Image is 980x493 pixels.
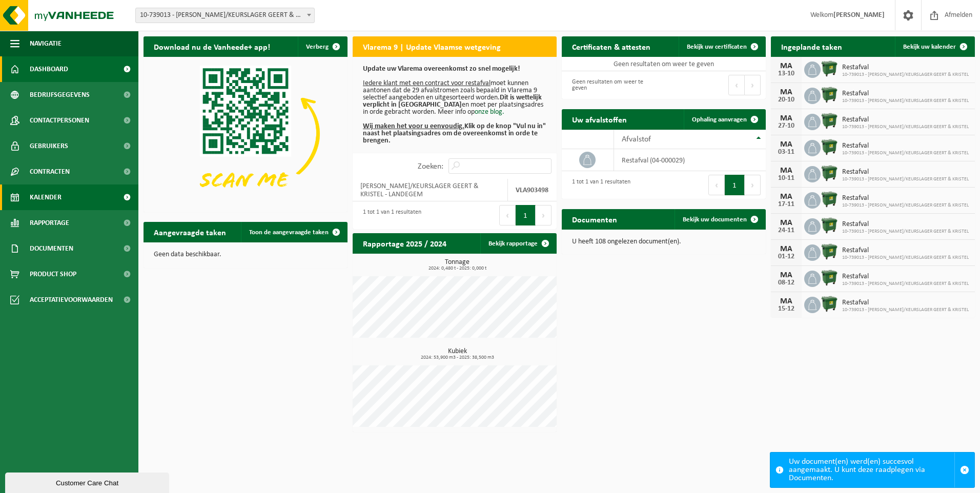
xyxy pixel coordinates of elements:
[30,261,76,287] span: Product Shop
[30,159,70,184] span: Contracten
[821,191,838,208] img: WB-1100-HPE-GN-04
[358,266,557,271] span: 2024: 0,480 t - 2025: 0,000 t
[562,36,661,56] h2: Certificaten & attesten
[306,44,329,50] span: Verberg
[708,175,725,195] button: Previous
[358,348,557,360] h3: Kubiek
[842,64,969,72] span: Restafval
[725,175,745,195] button: 1
[614,149,766,171] td: restafval (04-000029)
[833,11,885,19] strong: [PERSON_NAME]
[249,229,329,236] span: Toon de aangevraagde taken
[842,142,969,150] span: Restafval
[776,297,797,305] div: MA
[771,36,852,56] h2: Ingeplande taken
[363,65,520,73] b: Update uw Vlarema overeenkomst zo snel mogelijk!
[499,205,516,225] button: Previous
[842,116,969,124] span: Restafval
[475,108,504,116] a: onze blog.
[842,202,969,209] span: 10-739013 - [PERSON_NAME]/KEURSLAGER GEERT & KRISTEL
[776,227,797,234] div: 24-11
[363,122,546,145] b: Klik op de knop "Vul nu in" naast het plaatsingsadres om de overeenkomst in orde te brengen.
[821,112,838,130] img: WB-1100-HPE-GN-04
[842,194,969,202] span: Restafval
[358,204,421,227] div: 1 tot 1 van 1 resultaten
[776,114,797,122] div: MA
[821,165,838,182] img: WB-1100-HPE-GN-04
[776,140,797,149] div: MA
[776,305,797,313] div: 15-12
[298,36,346,57] button: Verberg
[353,233,457,253] h2: Rapportage 2025 / 2024
[842,150,969,156] span: 10-739013 - [PERSON_NAME]/KEURSLAGER GEERT & KRISTEL
[241,222,346,242] a: Toon de aangevraagde taken
[5,470,171,493] iframe: chat widget
[821,217,838,234] img: WB-1100-HPE-GN-04
[358,259,557,271] h3: Tonnage
[776,193,797,201] div: MA
[776,149,797,156] div: 03-11
[154,251,337,258] p: Geen data beschikbaar.
[30,184,62,210] span: Kalender
[144,222,236,242] h2: Aangevraagde taken
[679,36,765,57] a: Bekijk uw certificaten
[684,109,765,130] a: Ophaling aanvragen
[687,44,747,50] span: Bekijk uw certificaten
[30,236,73,261] span: Documenten
[363,66,546,145] p: moet kunnen aantonen dat de 29 afvalstromen zoals bepaald in Vlarema 9 selectief aangeboden en ui...
[776,253,797,260] div: 01-12
[572,238,756,245] p: U heeft 108 ongelezen document(en).
[675,209,765,230] a: Bekijk uw documenten
[842,72,969,78] span: 10-739013 - [PERSON_NAME]/KEURSLAGER GEERT & KRISTEL
[745,75,761,95] button: Next
[30,31,62,56] span: Navigatie
[30,133,68,159] span: Gebruikers
[30,210,69,236] span: Rapportage
[692,116,747,123] span: Ophaling aanvragen
[776,167,797,175] div: MA
[776,122,797,130] div: 27-10
[776,96,797,104] div: 20-10
[842,281,969,287] span: 10-739013 - [PERSON_NAME]/KEURSLAGER GEERT & KRISTEL
[363,79,491,87] u: Iedere klant met een contract voor restafval
[776,201,797,208] div: 17-11
[30,287,113,313] span: Acceptatievoorwaarden
[562,57,766,71] td: Geen resultaten om weer te geven
[842,273,969,281] span: Restafval
[842,98,969,104] span: 10-739013 - [PERSON_NAME]/KEURSLAGER GEERT & KRISTEL
[776,271,797,279] div: MA
[821,269,838,286] img: WB-1100-HPE-GN-04
[776,245,797,253] div: MA
[516,187,548,194] strong: VLA903498
[842,90,969,98] span: Restafval
[622,135,651,143] span: Afvalstof
[135,8,315,23] span: 10-739013 - DOBBELAERE GEERT/KEURSLAGER GEERT & KRISTEL - LANDEGEM
[363,94,542,109] b: Dit is wettelijk verplicht in [GEOGRAPHIC_DATA]
[144,57,348,210] img: Download de VHEPlus App
[821,295,838,313] img: WB-1100-HPE-GN-04
[842,168,969,176] span: Restafval
[842,307,969,313] span: 10-739013 - [PERSON_NAME]/KEURSLAGER GEERT & KRISTEL
[842,176,969,182] span: 10-739013 - [PERSON_NAME]/KEURSLAGER GEERT & KRISTEL
[821,60,838,77] img: WB-1100-HPE-GN-04
[842,220,969,229] span: Restafval
[789,453,954,487] div: Uw document(en) werd(en) succesvol aangemaakt. U kunt deze raadplegen via Documenten.
[136,8,314,23] span: 10-739013 - DOBBELAERE GEERT/KEURSLAGER GEERT & KRISTEL - LANDEGEM
[776,175,797,182] div: 10-11
[903,44,956,50] span: Bekijk uw kalender
[821,138,838,156] img: WB-1100-HPE-GN-04
[536,205,552,225] button: Next
[562,109,637,129] h2: Uw afvalstoffen
[516,205,536,225] button: 1
[480,233,556,254] a: Bekijk rapportage
[842,246,969,255] span: Restafval
[776,70,797,77] div: 13-10
[358,355,557,360] span: 2024: 53,900 m3 - 2025: 38,500 m3
[30,108,89,133] span: Contactpersonen
[353,179,508,201] td: [PERSON_NAME]/KEURSLAGER GEERT & KRISTEL - LANDEGEM
[567,174,630,196] div: 1 tot 1 van 1 resultaten
[821,243,838,260] img: WB-1100-HPE-GN-04
[353,36,511,56] h2: Vlarema 9 | Update Vlaamse wetgeving
[842,299,969,307] span: Restafval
